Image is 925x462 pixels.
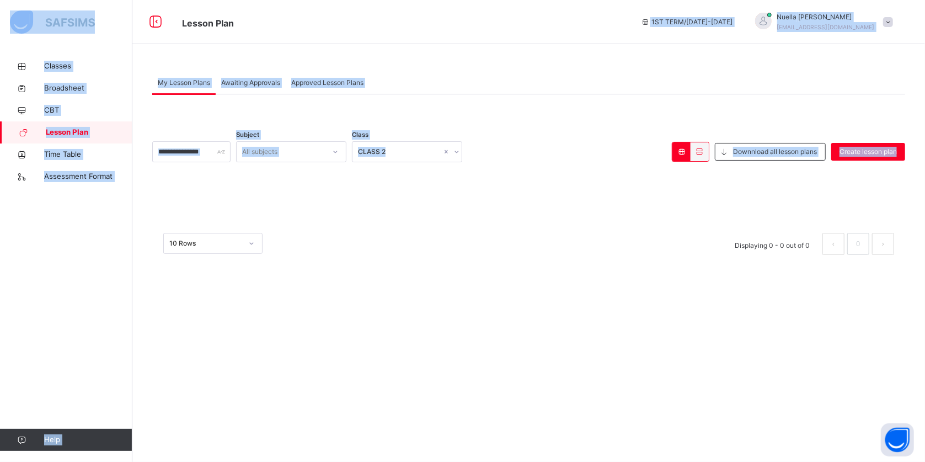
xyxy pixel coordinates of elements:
span: Create lesson plan [840,147,897,157]
span: My Lesson Plans [158,78,210,88]
div: 10 Rows [169,238,242,248]
span: Awaiting Approvals [221,78,280,88]
button: prev page [822,233,844,255]
span: Approved Lesson Plans [291,78,363,88]
button: Open asap [881,423,914,456]
button: next page [872,233,894,255]
span: session/term information [641,17,733,27]
a: 0 [853,237,863,251]
span: Downnload all lesson plans [733,147,817,157]
div: CLASS 2 [358,147,442,157]
span: Lesson Plan [182,18,234,29]
span: Help [44,434,132,445]
span: Assessment Format [44,171,132,182]
div: All subjects [242,141,277,162]
span: Subject [236,130,259,140]
span: Classes [44,61,132,72]
span: Lesson Plan [46,127,132,138]
li: Displaying 0 - 0 out of 0 [726,233,818,255]
li: 0 [847,233,869,255]
div: NuellaNjoku [744,12,899,32]
span: CBT [44,105,132,116]
img: safsims [10,10,95,34]
span: Nuella [PERSON_NAME] [777,12,875,22]
span: Broadsheet [44,83,132,94]
span: [EMAIL_ADDRESS][DOMAIN_NAME] [777,24,875,30]
span: Time Table [44,149,132,160]
li: 下一页 [872,233,894,255]
span: Class [352,130,368,140]
li: 上一页 [822,233,844,255]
